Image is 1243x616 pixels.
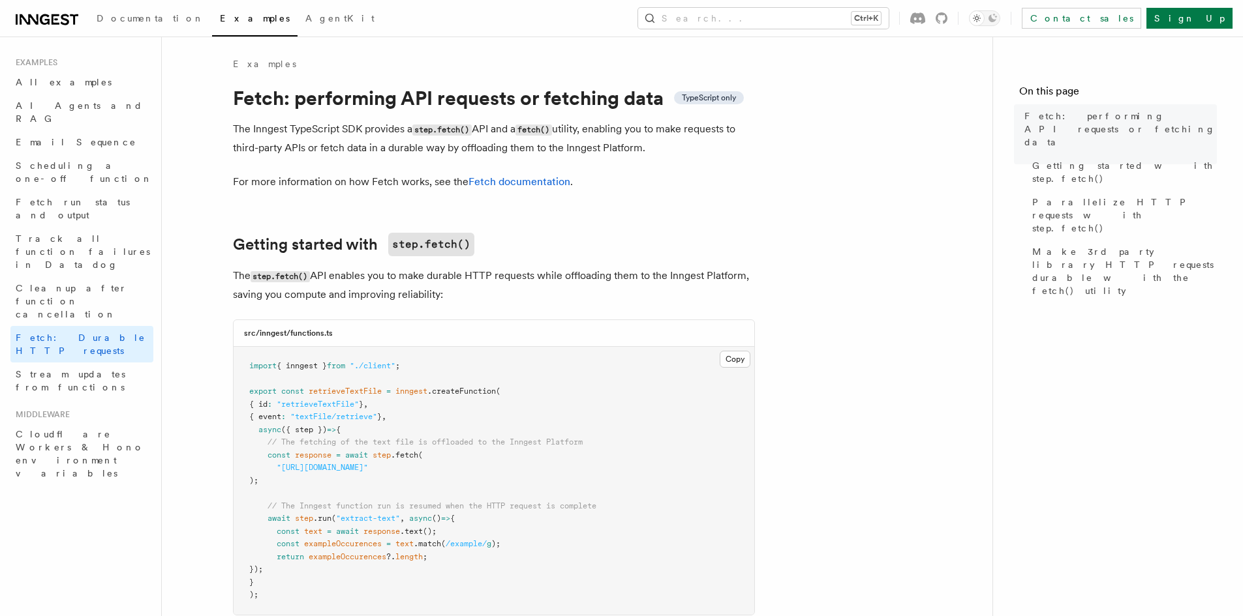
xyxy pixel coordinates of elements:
[363,527,400,536] span: response
[16,160,153,184] span: Scheduling a one-off function
[313,514,331,523] span: .run
[220,13,290,23] span: Examples
[1032,196,1217,235] span: Parallelize HTTP requests with step.fetch()
[295,514,313,523] span: step
[249,590,258,599] span: );
[1146,8,1233,29] a: Sign Up
[16,332,146,356] span: Fetch: Durable HTTP requests
[233,233,474,256] a: Getting started withstep.fetch()
[249,412,281,421] span: { event
[395,552,423,561] span: length
[1027,154,1217,190] a: Getting started with step.fetch()
[277,463,368,472] span: "[URL][DOMAIN_NAME]"
[400,514,405,523] span: ,
[277,400,359,409] span: "retrieveTextFile"
[298,4,382,35] a: AgentKit
[281,387,304,396] span: const
[233,267,755,304] p: The API enables you to make durable HTTP requests while offloading them to the Inngest Platform, ...
[427,387,496,396] span: .createFunction
[1027,240,1217,302] a: Make 3rd party library HTTP requests durable with the fetch() utility
[852,12,881,25] kbd: Ctrl+K
[309,387,382,396] span: retrieveTextFile
[423,552,427,561] span: ;
[350,361,395,370] span: "./client"
[386,539,391,548] span: =
[16,100,143,124] span: AI Agents and RAG
[10,154,153,190] a: Scheduling a one-off function
[515,125,552,136] code: fetch()
[1027,190,1217,240] a: Parallelize HTTP requests with step.fetch()
[258,425,281,434] span: async
[281,412,286,421] span: :
[16,369,125,392] span: Stream updates from functions
[327,425,336,434] span: =>
[277,527,299,536] span: const
[233,57,296,70] a: Examples
[251,271,310,282] code: step.fetch()
[233,86,755,110] h1: Fetch: performing API requests or fetching data
[10,190,153,227] a: Fetch run status and output
[363,400,368,409] span: ,
[1032,159,1217,185] span: Getting started with step.fetch()
[432,514,441,523] span: ()
[89,4,212,35] a: Documentation
[377,412,382,421] span: }
[249,578,254,587] span: }
[10,94,153,130] a: AI Agents and RAG
[373,450,391,460] span: step
[268,400,272,409] span: :
[277,552,304,561] span: return
[423,527,437,536] span: ();
[249,361,277,370] span: import
[491,539,500,548] span: );
[16,197,130,220] span: Fetch run status and output
[336,450,341,460] span: =
[249,400,268,409] span: { id
[10,276,153,326] a: Cleanup after function cancellation
[10,70,153,94] a: All examples
[395,387,427,396] span: inngest
[10,422,153,485] a: Cloudflare Workers & Hono environment variables
[309,552,386,561] span: exampleOccurences
[233,120,755,157] p: The Inngest TypeScript SDK provides a API and a utility, enabling you to make requests to third-p...
[450,514,455,523] span: {
[1024,110,1217,149] span: Fetch: performing API requests or fetching data
[16,233,150,270] span: Track all function failures in Datadog
[400,527,423,536] span: .text
[327,361,345,370] span: from
[386,387,391,396] span: =
[97,13,204,23] span: Documentation
[345,450,368,460] span: await
[331,514,336,523] span: (
[16,137,136,147] span: Email Sequence
[10,362,153,399] a: Stream updates from functions
[638,8,889,29] button: Search...Ctrl+K
[720,351,750,368] button: Copy
[1022,8,1141,29] a: Contact sales
[682,93,736,103] span: TypeScript only
[487,539,491,548] span: g
[277,539,299,548] span: const
[305,13,375,23] span: AgentKit
[10,409,70,420] span: Middleware
[10,227,153,276] a: Track all function failures in Datadog
[418,450,423,460] span: (
[336,514,400,523] span: "extract-text"
[336,425,341,434] span: {
[386,552,395,561] span: ?.
[10,57,57,68] span: Examples
[395,361,400,370] span: ;
[249,476,258,485] span: );
[1032,245,1217,297] span: Make 3rd party library HTTP requests durable with the fetch() utility
[496,387,500,396] span: (
[304,527,322,536] span: text
[388,233,474,256] code: step.fetch()
[395,539,414,548] span: text
[268,514,290,523] span: await
[268,501,596,510] span: // The Inngest function run is resumed when the HTTP request is complete
[412,125,472,136] code: step.fetch()
[382,412,386,421] span: ,
[304,539,382,548] span: exampleOccurences
[327,527,331,536] span: =
[409,514,432,523] span: async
